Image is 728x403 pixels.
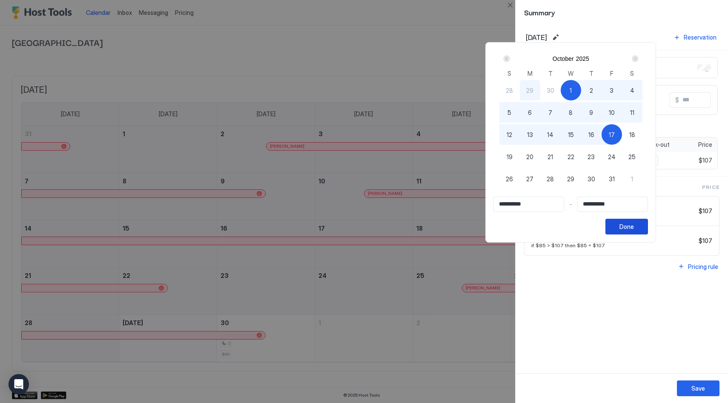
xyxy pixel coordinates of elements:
[622,169,642,189] button: 1
[548,69,553,78] span: T
[629,54,640,64] button: Next
[499,146,520,167] button: 19
[630,86,634,95] span: 4
[590,86,593,95] span: 2
[527,69,533,78] span: M
[569,108,573,117] span: 8
[631,174,633,183] span: 1
[568,130,574,139] span: 15
[622,146,642,167] button: 25
[602,146,622,167] button: 24
[527,130,533,139] span: 13
[628,152,636,161] span: 25
[578,197,648,212] input: Input Field
[630,108,634,117] span: 11
[520,124,540,145] button: 13
[540,146,561,167] button: 21
[588,152,595,161] span: 23
[622,102,642,123] button: 11
[609,130,615,139] span: 17
[507,69,511,78] span: S
[581,102,602,123] button: 9
[499,80,520,100] button: 28
[588,130,594,139] span: 16
[553,55,574,62] button: October
[561,102,581,123] button: 8
[630,69,634,78] span: S
[540,102,561,123] button: 7
[561,80,581,100] button: 1
[610,86,613,95] span: 3
[547,174,554,183] span: 28
[520,102,540,123] button: 6
[570,86,572,95] span: 1
[499,102,520,123] button: 5
[568,69,573,78] span: W
[547,130,553,139] span: 14
[602,80,622,100] button: 3
[520,80,540,100] button: 29
[9,374,29,394] div: Open Intercom Messenger
[567,174,574,183] span: 29
[506,174,513,183] span: 26
[540,124,561,145] button: 14
[499,169,520,189] button: 26
[528,108,532,117] span: 6
[520,169,540,189] button: 27
[547,152,553,161] span: 21
[581,124,602,145] button: 16
[609,108,615,117] span: 10
[567,152,574,161] span: 22
[526,86,533,95] span: 29
[507,152,513,161] span: 19
[602,102,622,123] button: 10
[619,222,634,231] div: Done
[605,219,648,234] button: Done
[526,174,533,183] span: 27
[581,169,602,189] button: 30
[540,80,561,100] button: 30
[622,124,642,145] button: 18
[506,86,513,95] span: 28
[610,69,613,78] span: F
[502,54,513,64] button: Prev
[602,124,622,145] button: 17
[629,130,635,139] span: 18
[548,108,552,117] span: 7
[569,200,572,208] span: -
[581,146,602,167] button: 23
[526,152,533,161] span: 20
[561,146,581,167] button: 22
[540,169,561,189] button: 28
[622,80,642,100] button: 4
[581,80,602,100] button: 2
[561,169,581,189] button: 29
[547,86,554,95] span: 30
[609,174,615,183] span: 31
[608,152,616,161] span: 24
[494,197,564,212] input: Input Field
[507,130,512,139] span: 12
[602,169,622,189] button: 31
[588,174,595,183] span: 30
[507,108,511,117] span: 5
[520,146,540,167] button: 20
[499,124,520,145] button: 12
[589,69,593,78] span: T
[576,55,589,62] button: 2025
[589,108,593,117] span: 9
[561,124,581,145] button: 15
